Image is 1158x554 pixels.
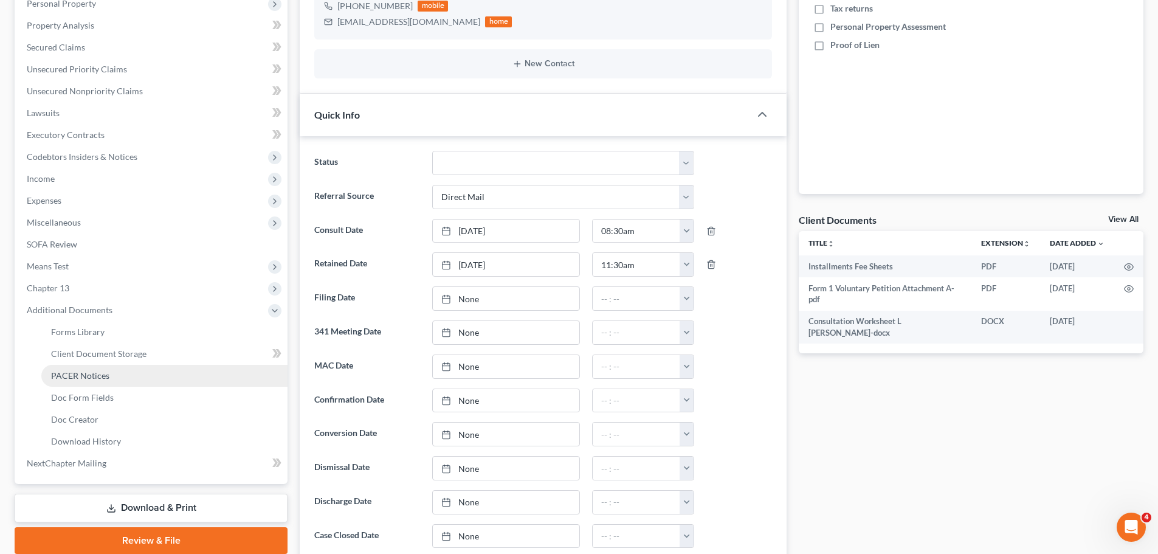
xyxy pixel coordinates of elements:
[308,320,426,345] label: 341 Meeting Date
[314,109,360,120] span: Quick Info
[308,219,426,243] label: Consult Date
[1040,311,1114,344] td: [DATE]
[433,389,579,412] a: None
[593,457,680,480] input: -- : --
[593,491,680,514] input: -- : --
[41,365,288,387] a: PACER Notices
[308,456,426,480] label: Dismissal Date
[1040,255,1114,277] td: [DATE]
[41,409,288,431] a: Doc Creator
[1050,238,1105,248] a: Date Added expand_more
[27,239,77,249] span: SOFA Review
[593,253,680,276] input: -- : --
[27,42,85,52] span: Secured Claims
[981,238,1030,248] a: Extensionunfold_more
[41,321,288,343] a: Forms Library
[308,151,426,175] label: Status
[27,283,69,293] span: Chapter 13
[593,220,680,243] input: -- : --
[1040,277,1114,311] td: [DATE]
[485,16,512,27] div: home
[433,457,579,480] a: None
[433,423,579,446] a: None
[27,108,60,118] span: Lawsuits
[971,255,1040,277] td: PDF
[27,305,112,315] span: Additional Documents
[27,195,61,206] span: Expenses
[593,355,680,378] input: -- : --
[17,15,288,36] a: Property Analysis
[971,277,1040,311] td: PDF
[808,238,835,248] a: Titleunfold_more
[41,431,288,452] a: Download History
[1142,513,1151,522] span: 4
[51,327,105,337] span: Forms Library
[27,151,137,162] span: Codebtors Insiders & Notices
[51,370,109,381] span: PACER Notices
[308,355,426,379] label: MAC Date
[1023,240,1030,248] i: unfold_more
[17,80,288,102] a: Unsecured Nonpriority Claims
[51,392,114,403] span: Doc Form Fields
[308,524,426,549] label: Case Closed Date
[27,217,81,227] span: Miscellaneous
[799,311,971,344] td: Consultation Worksheet L [PERSON_NAME]-docx
[337,16,480,28] div: [EMAIL_ADDRESS][DOMAIN_NAME]
[433,220,579,243] a: [DATE]
[1108,215,1139,224] a: View All
[17,36,288,58] a: Secured Claims
[51,436,121,446] span: Download History
[324,59,762,69] button: New Contact
[433,491,579,514] a: None
[433,253,579,276] a: [DATE]
[51,414,98,424] span: Doc Creator
[433,321,579,344] a: None
[27,261,69,271] span: Means Test
[41,387,288,409] a: Doc Form Fields
[433,525,579,548] a: None
[308,490,426,514] label: Discharge Date
[593,423,680,446] input: -- : --
[27,458,106,468] span: NextChapter Mailing
[433,355,579,378] a: None
[27,64,127,74] span: Unsecured Priority Claims
[17,102,288,124] a: Lawsuits
[830,2,873,15] span: Tax returns
[971,311,1040,344] td: DOCX
[17,234,288,255] a: SOFA Review
[308,185,426,209] label: Referral Source
[15,527,288,554] a: Review & File
[17,124,288,146] a: Executory Contracts
[1117,513,1146,542] iframe: Intercom live chat
[27,130,105,140] span: Executory Contracts
[1097,240,1105,248] i: expand_more
[17,452,288,474] a: NextChapter Mailing
[593,389,680,412] input: -- : --
[827,240,835,248] i: unfold_more
[41,343,288,365] a: Client Document Storage
[593,321,680,344] input: -- : --
[799,255,971,277] td: Installments Fee Sheets
[27,20,94,30] span: Property Analysis
[27,173,55,184] span: Income
[308,252,426,277] label: Retained Date
[27,86,143,96] span: Unsecured Nonpriority Claims
[799,277,971,311] td: Form 1 Voluntary Petition Attachment A-pdf
[830,39,880,51] span: Proof of Lien
[51,348,146,359] span: Client Document Storage
[17,58,288,80] a: Unsecured Priority Claims
[308,422,426,446] label: Conversion Date
[308,389,426,413] label: Confirmation Date
[418,1,448,12] div: mobile
[593,287,680,310] input: -- : --
[308,286,426,311] label: Filing Date
[799,213,877,226] div: Client Documents
[593,525,680,548] input: -- : --
[433,287,579,310] a: None
[830,21,946,33] span: Personal Property Assessment
[15,494,288,522] a: Download & Print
